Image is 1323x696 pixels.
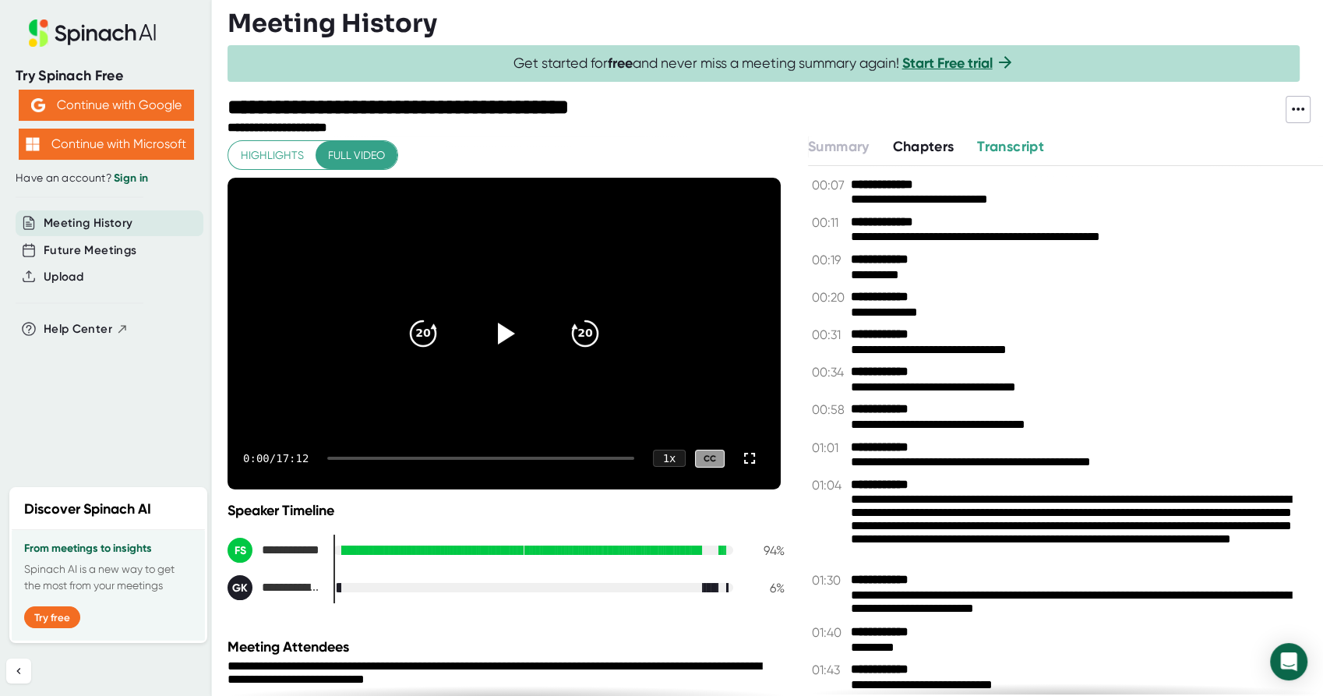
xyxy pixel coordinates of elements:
span: 00:11 [812,215,847,231]
span: Highlights [241,146,304,165]
div: CC [695,450,725,468]
div: Gopi Kokkonda [228,575,321,600]
div: Have an account? [16,171,196,185]
span: Summary [808,138,869,155]
div: 1 x [653,450,686,467]
button: Transcript [977,136,1044,157]
span: 00:20 [812,290,847,306]
button: Continue with Microsoft [19,129,194,160]
div: Frank Samuel [228,538,321,563]
a: Start Free trial [902,55,993,72]
span: Help Center [44,320,112,338]
span: 00:34 [812,365,847,380]
div: Meeting Attendees [228,638,789,655]
button: Try free [24,606,80,628]
div: 6 % [746,581,785,595]
span: 01:40 [812,625,847,641]
p: Spinach AI is a new way to get the most from your meetings [24,561,192,594]
div: Try Spinach Free [16,67,196,85]
button: Summary [808,136,869,157]
span: 01:04 [812,478,847,493]
button: Continue with Google [19,90,194,121]
button: Meeting History [44,214,132,232]
div: FS [228,538,252,563]
h3: From meetings to insights [24,542,192,555]
span: Get started for and never miss a meeting summary again! [513,55,1014,72]
div: Open Intercom Messenger [1270,643,1307,680]
h2: Discover Spinach AI [24,499,151,520]
button: Collapse sidebar [6,659,31,684]
button: Chapters [892,136,954,157]
span: Transcript [977,138,1044,155]
span: Chapters [892,138,954,155]
div: GK [228,575,252,600]
button: Future Meetings [44,242,136,260]
span: 01:30 [812,573,847,588]
span: 01:43 [812,662,847,678]
button: Highlights [228,141,316,170]
span: 01:01 [812,440,847,456]
span: 00:07 [812,178,847,193]
button: Upload [44,268,83,286]
button: Full video [316,141,397,170]
div: Speaker Timeline [228,502,785,519]
img: Aehbyd4JwY73AAAAAElFTkSuQmCC [31,98,45,112]
span: Full video [328,146,385,165]
span: 00:31 [812,327,847,343]
h3: Meeting History [228,9,437,38]
div: 94 % [746,543,785,558]
button: Help Center [44,320,129,338]
div: 0:00 / 17:12 [243,452,309,465]
b: free [608,55,633,72]
a: Sign in [114,171,148,185]
span: 00:58 [812,402,847,418]
span: 00:19 [812,253,847,268]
